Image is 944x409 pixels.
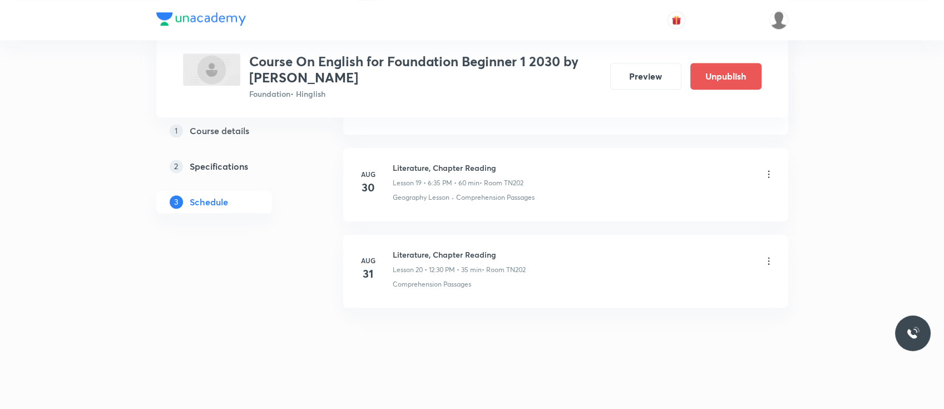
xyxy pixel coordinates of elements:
button: Unpublish [690,63,762,90]
button: Preview [610,63,681,90]
p: • Room TN202 [482,265,526,275]
h6: Literature, Chapter Reading [393,162,523,174]
button: avatar [668,11,685,29]
p: Lesson 20 • 12:30 PM • 35 min [393,265,482,275]
h5: Schedule [190,195,228,209]
a: 2Specifications [156,155,308,178]
p: 1 [170,124,183,137]
h6: Aug [357,169,379,179]
a: 1Course details [156,120,308,142]
h4: 30 [357,179,379,196]
h5: Course details [190,124,249,137]
p: Geography Lesson [393,193,449,203]
a: Company Logo [156,12,246,28]
h3: Course On English for Foundation Beginner 1 2030 by [PERSON_NAME] [249,53,601,86]
h4: 31 [357,265,379,282]
img: avatar [671,15,681,25]
img: Company Logo [156,12,246,26]
div: · [452,193,454,203]
img: ttu [906,327,920,340]
img: Pankaj Saproo [769,11,788,29]
p: Comprehension Passages [393,279,471,289]
h6: Literature, Chapter Reading [393,249,526,260]
p: 2 [170,160,183,173]
h5: Specifications [190,160,248,173]
p: • Room TN202 [480,178,523,188]
p: Lesson 19 • 6:35 PM • 60 min [393,178,480,188]
img: BE256C9B-41CF-485F-83DD-9C1DA9EF6862_plus.png [183,53,240,86]
h6: Aug [357,255,379,265]
p: 3 [170,195,183,209]
p: Foundation • Hinglish [249,88,601,100]
p: Comprehension Passages [456,193,535,203]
